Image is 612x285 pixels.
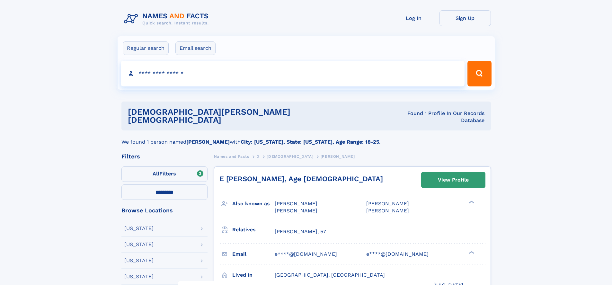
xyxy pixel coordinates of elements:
span: [PERSON_NAME] [366,208,409,214]
button: Search Button [467,61,491,86]
div: We found 1 person named with . [121,130,491,146]
a: Names and Facts [214,152,249,160]
div: Browse Locations [121,208,208,213]
a: [PERSON_NAME], 57 [275,228,326,235]
span: [PERSON_NAME] [275,208,317,214]
input: search input [121,61,465,86]
div: [US_STATE] [124,258,154,263]
span: [PERSON_NAME] [321,154,355,159]
label: Filters [121,166,208,182]
span: All [153,171,159,177]
a: Log In [388,10,439,26]
b: [PERSON_NAME] [186,139,230,145]
h3: Lived in [232,270,275,281]
div: ❯ [467,200,475,204]
label: Regular search [123,41,169,55]
div: [US_STATE] [124,226,154,231]
a: D [256,152,260,160]
div: [US_STATE] [124,242,154,247]
span: D [256,154,260,159]
h3: Relatives [232,224,275,235]
b: City: [US_STATE], State: [US_STATE], Age Range: 18-25 [241,139,379,145]
div: View Profile [438,173,469,187]
span: [PERSON_NAME] [275,200,317,207]
div: [US_STATE] [124,274,154,279]
a: View Profile [421,172,485,188]
span: [GEOGRAPHIC_DATA], [GEOGRAPHIC_DATA] [275,272,385,278]
div: Filters [121,154,208,159]
img: Logo Names and Facts [121,10,214,28]
label: Email search [175,41,216,55]
h3: Also known as [232,198,275,209]
div: Found 1 Profile In Our Records Database [383,110,484,124]
h1: [DEMOGRAPHIC_DATA][PERSON_NAME][DEMOGRAPHIC_DATA] [128,108,383,124]
span: [DEMOGRAPHIC_DATA] [267,154,313,159]
a: [DEMOGRAPHIC_DATA] [267,152,313,160]
div: ❯ [467,250,475,254]
a: E [PERSON_NAME], Age [DEMOGRAPHIC_DATA] [219,175,383,183]
h3: Email [232,249,275,260]
span: [PERSON_NAME] [366,200,409,207]
a: Sign Up [439,10,491,26]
